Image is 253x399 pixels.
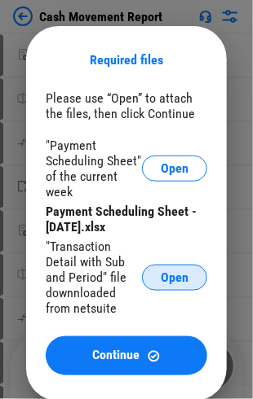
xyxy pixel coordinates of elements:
div: "Payment Scheduling Sheet" of the current week [46,138,142,199]
div: Required files [46,52,207,68]
span: Open [161,162,189,175]
span: Continue [93,349,140,362]
button: Open [142,265,207,291]
span: Open [161,271,189,284]
button: Open [142,156,207,182]
button: ContinueContinue [46,336,207,375]
div: Please use “Open” to attach the files, then click Continue [46,90,207,121]
div: Payment Scheduling Sheet - [DATE].xlsx [46,204,207,235]
div: "Transaction Detail with Sub and Period" file downnloaded from netsuite [46,239,142,316]
img: Continue [147,349,161,363]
